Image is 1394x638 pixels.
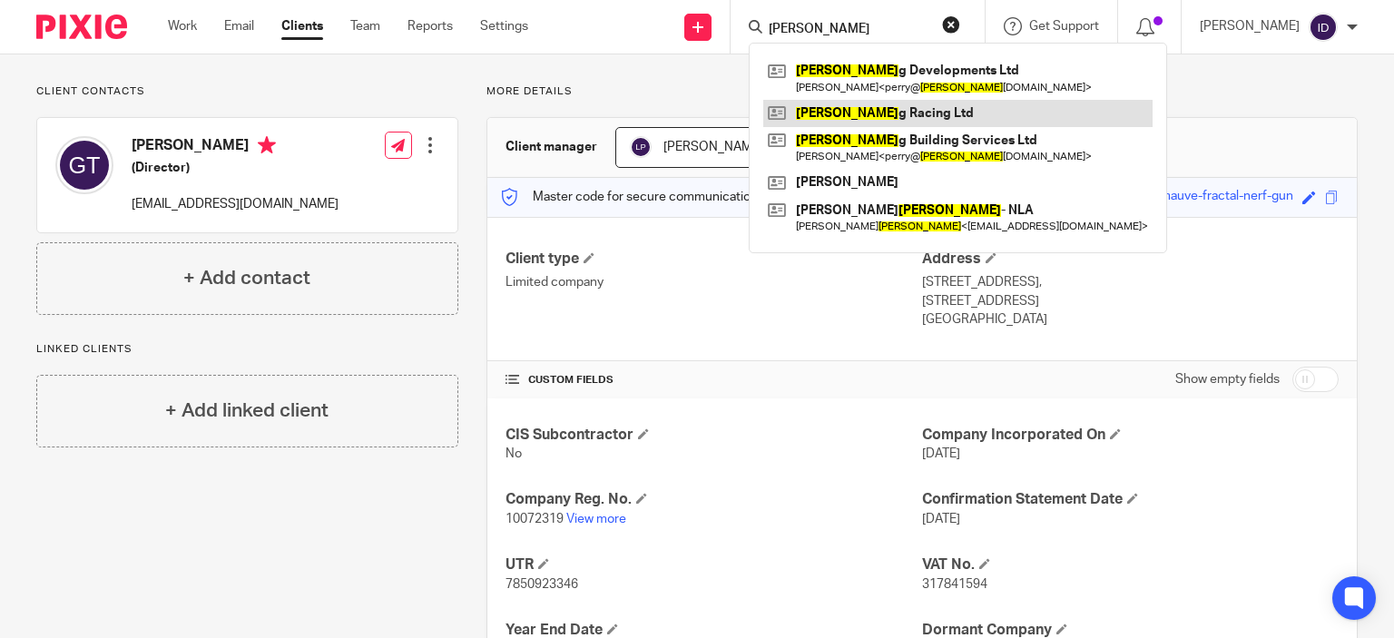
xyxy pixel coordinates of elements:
[506,373,922,388] h4: CUSTOM FIELDS
[132,136,339,159] h4: [PERSON_NAME]
[36,84,458,99] p: Client contacts
[1200,17,1300,35] p: [PERSON_NAME]
[132,159,339,177] h5: (Director)
[922,578,987,591] span: 317841594
[350,17,380,35] a: Team
[165,397,329,425] h4: + Add linked client
[506,426,922,445] h4: CIS Subcontractor
[663,141,763,153] span: [PERSON_NAME]
[1096,187,1293,208] div: bodacious-mauve-fractal-nerf-gun
[942,15,960,34] button: Clear
[183,264,310,292] h4: + Add contact
[506,578,578,591] span: 7850923346
[506,447,522,460] span: No
[132,195,339,213] p: [EMAIL_ADDRESS][DOMAIN_NAME]
[36,342,458,357] p: Linked clients
[168,17,197,35] a: Work
[407,17,453,35] a: Reports
[501,188,814,206] p: Master code for secure communications and files
[1309,13,1338,42] img: svg%3E
[1029,20,1099,33] span: Get Support
[922,273,1339,291] p: [STREET_ADDRESS],
[506,138,597,156] h3: Client manager
[1175,370,1280,388] label: Show empty fields
[506,490,922,509] h4: Company Reg. No.
[922,292,1339,310] p: [STREET_ADDRESS]
[281,17,323,35] a: Clients
[486,84,1358,99] p: More details
[922,250,1339,269] h4: Address
[922,513,960,525] span: [DATE]
[922,310,1339,329] p: [GEOGRAPHIC_DATA]
[224,17,254,35] a: Email
[566,513,626,525] a: View more
[630,136,652,158] img: svg%3E
[922,490,1339,509] h4: Confirmation Statement Date
[506,513,564,525] span: 10072319
[506,273,922,291] p: Limited company
[506,250,922,269] h4: Client type
[480,17,528,35] a: Settings
[36,15,127,39] img: Pixie
[506,555,922,574] h4: UTR
[922,447,960,460] span: [DATE]
[258,136,276,154] i: Primary
[922,555,1339,574] h4: VAT No.
[55,136,113,194] img: svg%3E
[922,426,1339,445] h4: Company Incorporated On
[767,22,930,38] input: Search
